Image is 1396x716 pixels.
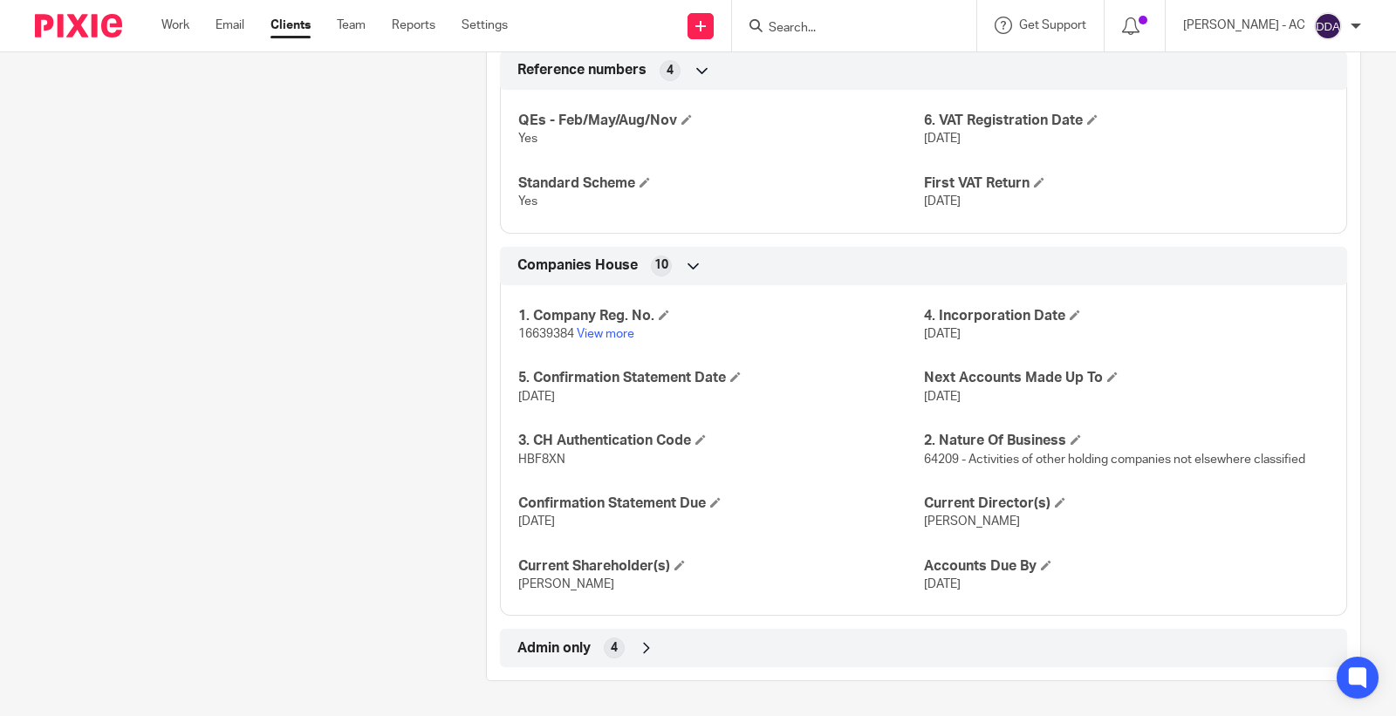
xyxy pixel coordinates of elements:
h4: Current Director(s) [924,494,1329,513]
a: Work [161,17,189,34]
span: 64209 - Activities of other holding companies not elsewhere classified [924,453,1305,466]
span: [DATE] [924,578,961,590]
span: 10 [654,256,668,274]
span: 4 [611,639,618,657]
h4: Current Shareholder(s) [518,557,923,576]
span: [DATE] [518,515,555,528]
h4: First VAT Return [924,174,1329,193]
span: [PERSON_NAME] [924,515,1020,528]
img: svg%3E [1314,12,1342,40]
a: Team [337,17,366,34]
input: Search [767,21,924,37]
h4: 3. CH Authentication Code [518,432,923,450]
h4: 6. VAT Registration Date [924,112,1329,130]
h4: Standard Scheme [518,174,923,193]
span: Yes [518,133,537,145]
span: 16639384 [518,328,574,340]
span: [DATE] [924,195,961,208]
span: HBF8XN [518,453,565,466]
a: Reports [392,17,435,34]
h4: 4. Incorporation Date [924,307,1329,325]
span: 4 [667,62,674,79]
a: Settings [462,17,508,34]
span: Admin only [517,639,591,658]
span: Get Support [1019,19,1086,31]
p: [PERSON_NAME] - AC [1183,17,1305,34]
h4: Accounts Due By [924,557,1329,576]
span: Yes [518,195,537,208]
a: Email [216,17,244,34]
span: Companies House [517,256,638,275]
span: [DATE] [518,391,555,403]
a: View more [577,328,634,340]
span: Reference numbers [517,61,647,79]
h4: 2. Nature Of Business [924,432,1329,450]
a: Clients [270,17,311,34]
h4: 1. Company Reg. No. [518,307,923,325]
img: Pixie [35,14,122,38]
span: [DATE] [924,391,961,403]
span: [DATE] [924,133,961,145]
h4: QEs - Feb/May/Aug/Nov [518,112,923,130]
span: [DATE] [924,328,961,340]
h4: Next Accounts Made Up To [924,369,1329,387]
h4: Confirmation Statement Due [518,494,923,513]
span: [PERSON_NAME] [518,578,614,590]
h4: 5. Confirmation Statement Date [518,369,923,387]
